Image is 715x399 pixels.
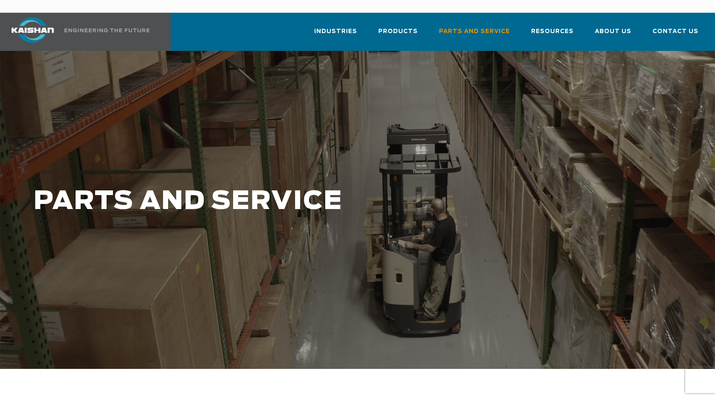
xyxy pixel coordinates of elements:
h1: PARTS AND SERVICE [34,187,571,216]
span: Contact Us [653,27,698,36]
img: kaishan logo [1,17,65,43]
span: Parts and Service [439,27,510,36]
a: Contact Us [653,20,698,49]
span: Industries [314,27,357,36]
span: About Us [595,27,631,36]
span: Products [378,27,418,36]
a: Resources [531,20,574,49]
img: Engineering the future [65,28,149,32]
a: Products [378,20,418,49]
a: About Us [595,20,631,49]
a: Kaishan USA [1,13,151,51]
a: Parts and Service [439,20,510,49]
span: Resources [531,27,574,36]
a: Industries [314,20,357,49]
